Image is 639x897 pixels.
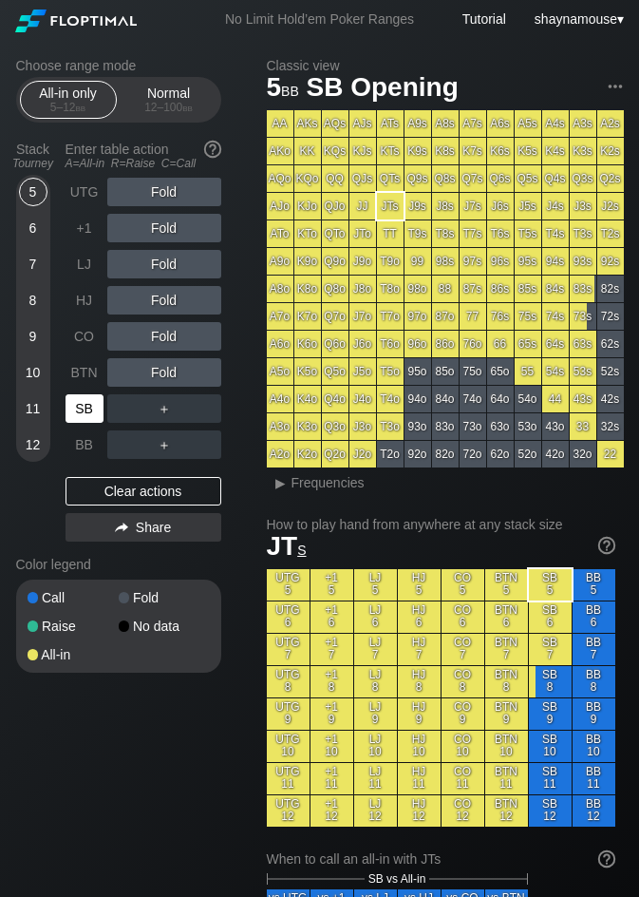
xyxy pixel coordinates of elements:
div: 7 [19,250,47,278]
div: 92s [597,248,624,275]
div: HJ 9 [398,698,441,730]
div: 22 [597,441,624,468]
div: +1 5 [310,569,353,601]
span: bb [182,101,193,114]
div: HJ 6 [398,601,441,633]
div: Q9o [322,248,348,275]
div: HJ 11 [398,763,441,794]
div: K4s [542,138,569,164]
div: J9o [349,248,376,275]
div: Fold [107,286,221,315]
div: ATs [377,110,404,137]
div: 87o [432,303,459,330]
div: T4o [377,386,404,412]
div: J7o [349,303,376,330]
div: K5o [294,358,321,385]
div: UTG 7 [267,634,310,665]
div: 75s [515,303,541,330]
div: 32s [597,413,624,440]
div: SB 10 [529,731,572,762]
div: 95s [515,248,541,275]
div: 92o [404,441,431,468]
div: All-in only [25,82,112,118]
div: +1 10 [310,731,353,762]
div: 74s [542,303,569,330]
div: J2o [349,441,376,468]
div: No data [119,620,210,633]
div: 62s [597,331,624,357]
div: HJ 8 [398,666,441,697]
div: 5 [19,178,47,206]
div: 66 [487,331,514,357]
div: J7s [460,193,486,219]
div: T3s [570,220,596,247]
div: UTG 6 [267,601,310,633]
div: BTN 5 [485,569,528,601]
div: J8s [432,193,459,219]
div: 12 – 100 [129,101,209,114]
div: T3o [377,413,404,440]
div: A8o [267,276,293,302]
div: Tourney [9,157,58,170]
div: KJo [294,193,321,219]
div: Color legend [16,549,221,580]
div: AKo [267,138,293,164]
div: 84s [542,276,569,302]
div: Q4s [542,165,569,192]
div: No Limit Hold’em Poker Ranges [197,11,442,31]
div: Fold [107,214,221,242]
div: 93o [404,413,431,440]
div: BTN 10 [485,731,528,762]
span: 5 [264,73,302,105]
div: Call [28,591,119,604]
div: HJ 10 [398,731,441,762]
div: BB 9 [573,698,615,730]
div: 11 [19,394,47,423]
div: Normal [125,82,213,118]
div: AJs [349,110,376,137]
div: JTs [377,193,404,219]
div: KK [294,138,321,164]
span: SB Opening [304,73,461,105]
div: Fold [107,322,221,351]
div: 65s [515,331,541,357]
div: 44 [542,386,569,412]
div: UTG 11 [267,763,310,794]
div: LJ 11 [354,763,397,794]
div: CO 6 [442,601,484,633]
div: LJ 6 [354,601,397,633]
div: K6o [294,331,321,357]
div: LJ [66,250,103,278]
div: HJ 5 [398,569,441,601]
img: ellipsis.fd386fe8.svg [605,76,626,97]
div: BB 10 [573,731,615,762]
div: +1 8 [310,666,353,697]
div: Enter table action [66,134,221,178]
div: BB 7 [573,634,615,665]
div: 63s [570,331,596,357]
div: 87s [460,276,486,302]
div: ＋ [107,394,221,423]
div: K4o [294,386,321,412]
div: 77 [460,303,486,330]
div: UTG 12 [267,795,310,827]
div: 6 [19,214,47,242]
div: T5s [515,220,541,247]
div: 54o [515,386,541,412]
div: BB 12 [573,795,615,827]
div: BTN 11 [485,763,528,794]
div: ▾ [530,9,627,29]
div: A7o [267,303,293,330]
span: SB vs All-in [368,872,426,886]
div: LJ 9 [354,698,397,730]
div: +1 [66,214,103,242]
div: A9s [404,110,431,137]
div: T7o [377,303,404,330]
div: HJ 12 [398,795,441,827]
div: 73s [570,303,596,330]
div: BTN [66,358,103,387]
div: A2o [267,441,293,468]
div: JTo [349,220,376,247]
div: 82s [597,276,624,302]
div: 12 [19,430,47,459]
